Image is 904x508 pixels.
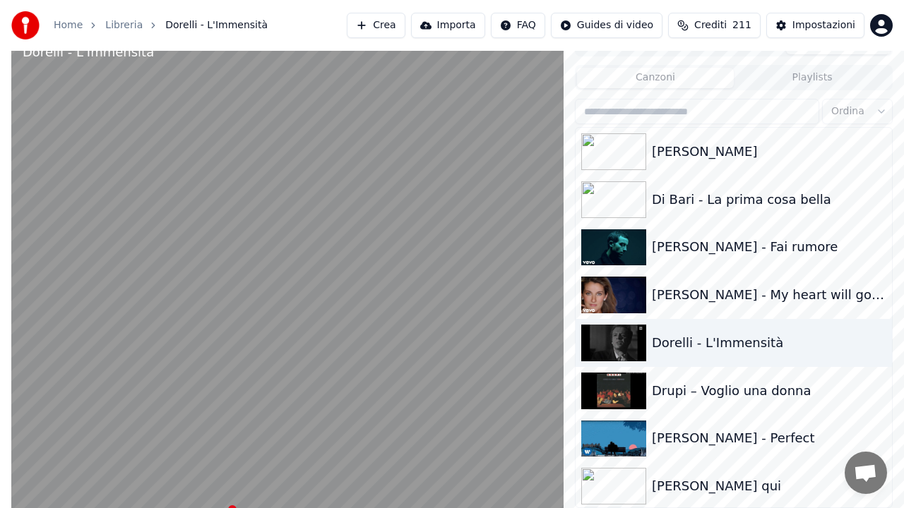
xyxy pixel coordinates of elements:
div: [PERSON_NAME] - My heart will go on [652,285,886,305]
div: Di Bari - La prima cosa bella [652,190,886,210]
button: Guides di video [551,13,662,38]
div: [PERSON_NAME] qui [652,476,886,496]
button: Importa [411,13,485,38]
button: Impostazioni [766,13,864,38]
button: Playlists [734,68,891,88]
button: Crea [347,13,405,38]
span: Ordina [831,104,864,119]
button: FAQ [491,13,545,38]
img: youka [11,11,40,40]
nav: breadcrumb [54,18,268,32]
div: Dorelli - L'Immensità [652,333,886,353]
div: [PERSON_NAME] [652,142,886,162]
span: 211 [732,18,751,32]
div: Aprire la chat [845,452,887,494]
div: Impostazioni [792,18,855,32]
a: Libreria [105,18,143,32]
button: Crediti211 [668,13,761,38]
span: Dorelli - L'Immensità [165,18,268,32]
div: [PERSON_NAME] - Fai rumore [652,237,886,257]
span: Crediti [694,18,727,32]
div: Dorelli - L'Immensità [23,42,154,62]
button: Canzoni [577,68,734,88]
div: [PERSON_NAME] - Perfect [652,428,886,448]
a: Home [54,18,83,32]
div: Drupi – Voglio una donna [652,381,886,401]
